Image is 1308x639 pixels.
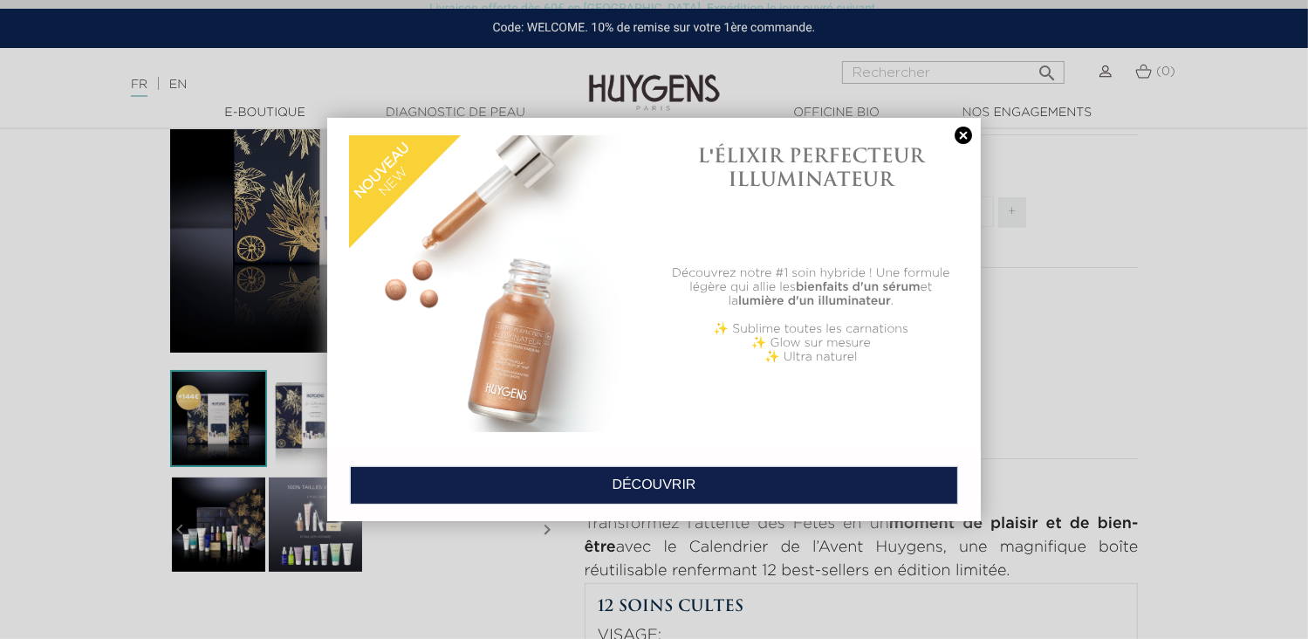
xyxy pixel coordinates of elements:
a: DÉCOUVRIR [350,466,959,505]
h1: L'ÉLIXIR PERFECTEUR ILLUMINATEUR [663,144,960,190]
b: bienfaits d'un sérum [796,281,921,293]
p: ✨ Glow sur mesure [663,336,960,350]
b: lumière d'un illuminateur [738,295,891,307]
p: ✨ Ultra naturel [663,350,960,364]
p: ✨ Sublime toutes les carnations [663,322,960,336]
p: Découvrez notre #1 soin hybride ! Une formule légère qui allie les et la . [663,266,960,308]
